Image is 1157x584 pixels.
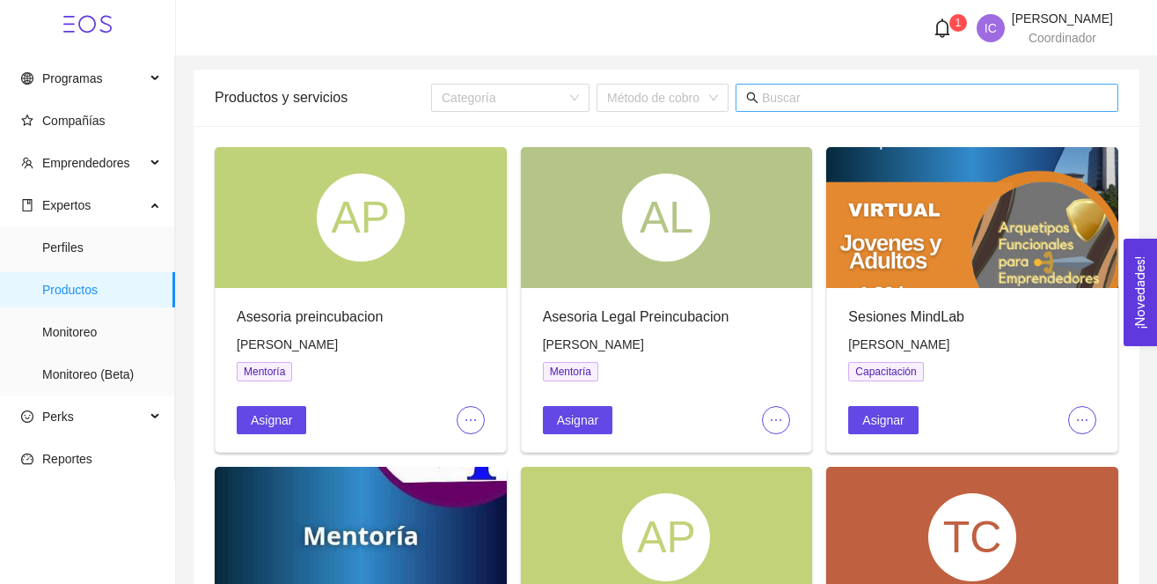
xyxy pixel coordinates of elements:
div: Asesoria preincubacion [237,306,485,328]
span: Asignar [862,410,904,430]
div: AL [622,174,710,262]
span: Reportes [42,452,92,466]
span: Perks [42,410,74,424]
span: Mentoría [543,362,598,381]
span: global [21,72,33,85]
div: Productos y servicios [215,72,431,122]
span: smile [21,410,33,423]
span: Monitoreo (Beta) [42,357,161,392]
span: [PERSON_NAME] [848,337,949,351]
span: dashboard [21,453,33,465]
span: Coordinador [1029,31,1096,45]
span: Expertos [42,198,91,212]
span: Asignar [557,410,598,430]
span: Programas [42,71,102,85]
span: Emprendedores [42,156,130,170]
span: Monitoreo [42,314,161,350]
span: bell [933,18,952,38]
span: Productos [42,272,161,307]
span: ellipsis [763,413,789,427]
span: [PERSON_NAME] [543,337,644,351]
div: Asesoria Legal Preincubacion [543,306,791,328]
div: TC [928,493,1016,581]
span: Mentoría [237,362,292,381]
div: Sesiones MindLab [848,306,1096,328]
span: book [21,199,33,211]
button: Asignar [543,406,612,434]
span: ellipsis [1069,413,1095,427]
span: Compañías [42,114,106,128]
span: [PERSON_NAME] [237,337,338,351]
button: Open Feedback Widget [1124,239,1157,346]
span: [PERSON_NAME] [1012,11,1113,26]
div: AP [622,493,710,581]
button: ellipsis [1068,406,1096,434]
button: Asignar [237,406,306,434]
input: Buscar [762,88,1108,107]
button: Asignar [848,406,918,434]
span: ellipsis [458,413,484,427]
span: Capacitación [848,362,923,381]
span: IC [985,14,997,42]
div: AP [317,174,405,262]
button: ellipsis [457,406,485,434]
span: Perfiles [42,230,161,265]
span: Asignar [251,410,292,430]
span: team [21,157,33,169]
span: star [21,115,33,127]
span: 1 [956,17,962,29]
button: ellipsis [762,406,790,434]
span: search [746,92,758,104]
sup: 1 [949,14,967,32]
